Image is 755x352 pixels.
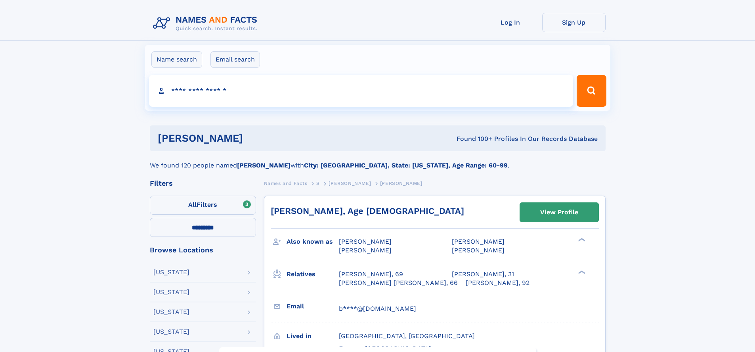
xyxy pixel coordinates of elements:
[540,203,578,221] div: View Profile
[339,246,392,254] span: [PERSON_NAME]
[153,309,189,315] div: [US_STATE]
[188,201,197,208] span: All
[237,162,291,169] b: [PERSON_NAME]
[452,238,505,245] span: [PERSON_NAME]
[150,13,264,34] img: Logo Names and Facts
[210,51,260,68] label: Email search
[380,181,422,186] span: [PERSON_NAME]
[339,279,458,287] a: [PERSON_NAME] [PERSON_NAME], 66
[150,180,256,187] div: Filters
[339,238,392,245] span: [PERSON_NAME]
[466,279,529,287] a: [PERSON_NAME], 92
[329,178,371,188] a: [PERSON_NAME]
[316,178,320,188] a: S
[350,135,598,143] div: Found 100+ Profiles In Our Records Database
[576,237,586,242] div: ❯
[329,181,371,186] span: [PERSON_NAME]
[150,151,606,170] div: We found 120 people named with .
[452,246,505,254] span: [PERSON_NAME]
[577,75,606,107] button: Search Button
[542,13,606,32] a: Sign Up
[151,51,202,68] label: Name search
[287,235,339,248] h3: Also known as
[339,332,475,340] span: [GEOGRAPHIC_DATA], [GEOGRAPHIC_DATA]
[153,289,189,295] div: [US_STATE]
[264,178,308,188] a: Names and Facts
[287,267,339,281] h3: Relatives
[149,75,573,107] input: search input
[316,181,320,186] span: S
[287,300,339,313] h3: Email
[479,13,542,32] a: Log In
[576,269,586,275] div: ❯
[452,270,514,279] a: [PERSON_NAME], 31
[150,196,256,215] label: Filters
[150,246,256,254] div: Browse Locations
[520,203,598,222] a: View Profile
[339,270,403,279] a: [PERSON_NAME], 69
[153,329,189,335] div: [US_STATE]
[287,329,339,343] h3: Lived in
[304,162,508,169] b: City: [GEOGRAPHIC_DATA], State: [US_STATE], Age Range: 60-99
[158,133,350,143] h1: [PERSON_NAME]
[153,269,189,275] div: [US_STATE]
[271,206,464,216] a: [PERSON_NAME], Age [DEMOGRAPHIC_DATA]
